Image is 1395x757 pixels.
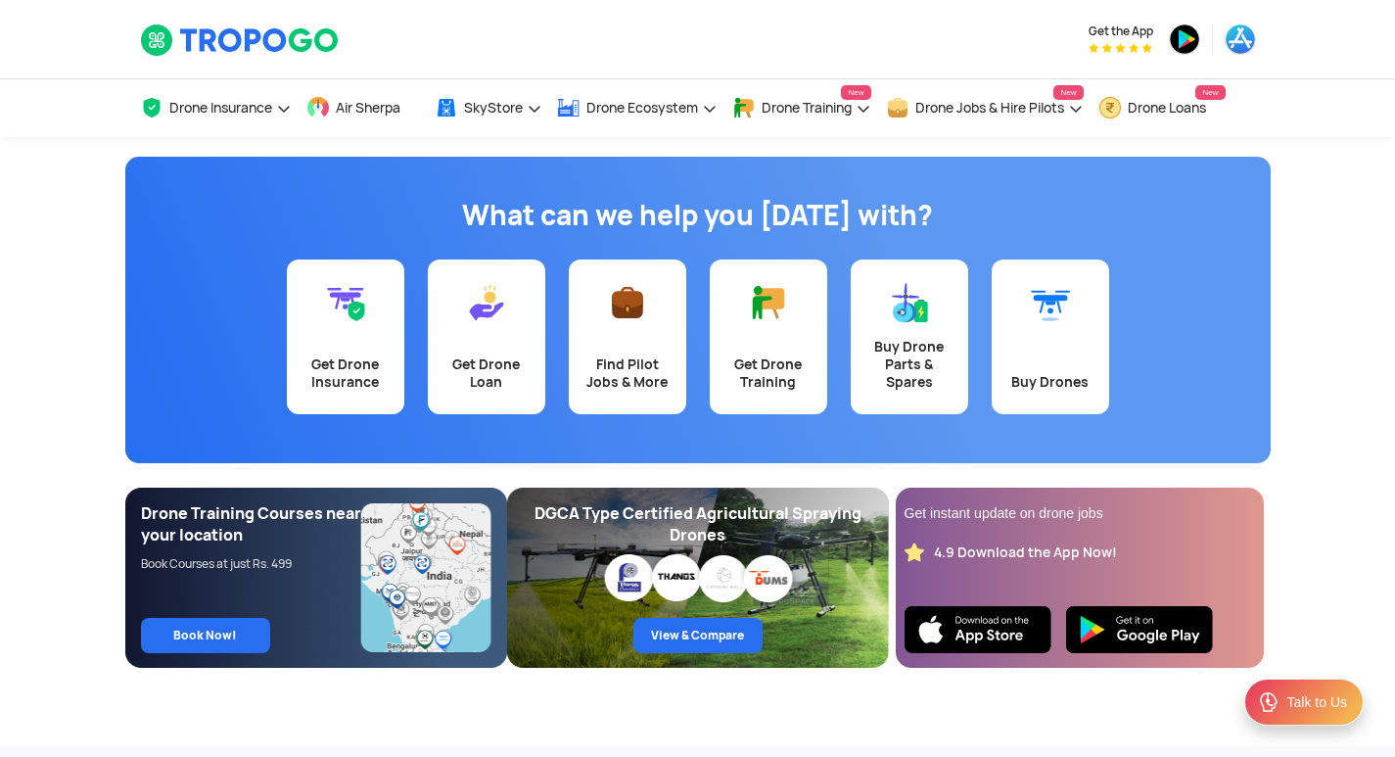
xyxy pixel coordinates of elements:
span: Drone Jobs & Hire Pilots [915,100,1064,116]
span: New [841,85,870,100]
a: View & Compare [633,618,763,653]
div: Drone Training Courses near your location [141,503,362,546]
span: Drone Loans [1128,100,1206,116]
img: Buy Drones [1031,283,1070,322]
a: Get Drone Training [710,260,827,414]
div: Get instant update on drone jobs [905,503,1255,523]
img: Ios [905,606,1051,653]
div: 4.9 Download the App Now! [934,544,1117,562]
img: App Raking [1089,43,1152,53]
div: Buy Drones [1003,373,1097,391]
div: Get Drone Insurance [299,355,393,391]
img: playstore [1169,24,1200,55]
a: Drone Insurance [140,79,292,137]
div: DGCA Type Certified Agricultural Spraying Drones [523,503,873,546]
a: Drone Jobs & Hire PilotsNew [886,79,1084,137]
span: Air Sherpa [336,100,400,116]
span: SkyStore [464,100,523,116]
span: Get the App [1089,24,1153,39]
img: Get Drone Insurance [326,283,365,322]
img: TropoGo Logo [140,24,341,57]
div: Find Pilot Jobs & More [581,355,674,391]
a: Drone LoansNew [1098,79,1226,137]
span: New [1053,85,1083,100]
span: New [1195,85,1225,100]
img: ic_Support.svg [1257,690,1280,714]
a: Buy Drone Parts & Spares [851,260,968,414]
a: Drone Ecosystem [557,79,718,137]
div: Get Drone Training [721,355,815,391]
img: appstore [1225,24,1256,55]
a: Air Sherpa [306,79,420,137]
a: SkyStore [435,79,542,137]
img: Find Pilot Jobs & More [608,283,647,322]
a: Drone TrainingNew [732,79,871,137]
img: star_rating [905,543,924,562]
div: Book Courses at just Rs. 499 [141,556,362,572]
span: Drone Training [762,100,852,116]
div: Buy Drone Parts & Spares [862,338,956,391]
div: Get Drone Loan [440,355,534,391]
a: Get Drone Loan [428,260,545,414]
h1: What can we help you [DATE] with? [140,196,1256,235]
img: Get Drone Loan [467,283,506,322]
img: Playstore [1066,606,1213,653]
img: Get Drone Training [749,283,788,322]
a: Find Pilot Jobs & More [569,260,686,414]
a: Buy Drones [992,260,1109,414]
img: Buy Drone Parts & Spares [890,283,929,322]
a: Book Now! [141,618,270,653]
a: Get Drone Insurance [287,260,404,414]
span: Drone Ecosystem [586,100,698,116]
span: Drone Insurance [169,100,272,116]
div: Talk to Us [1287,692,1347,712]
